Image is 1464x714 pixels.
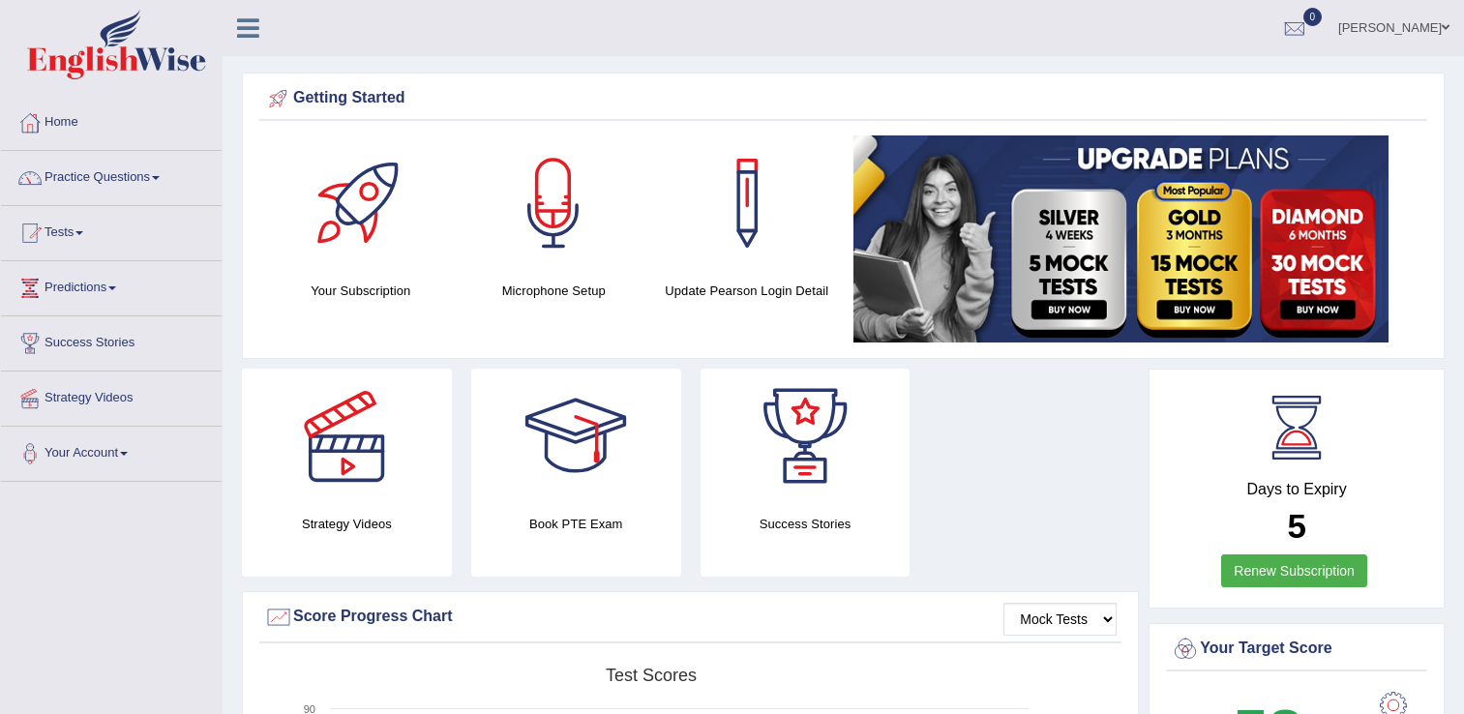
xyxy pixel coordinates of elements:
[701,514,911,534] h4: Success Stories
[1,427,222,475] a: Your Account
[471,514,681,534] h4: Book PTE Exam
[1,372,222,420] a: Strategy Videos
[274,281,448,301] h4: Your Subscription
[1171,481,1422,498] h4: Days to Expiry
[1221,554,1367,587] a: Renew Subscription
[1,151,222,199] a: Practice Questions
[853,135,1389,342] img: small5.jpg
[1303,8,1323,26] span: 0
[1,206,222,254] a: Tests
[1,96,222,144] a: Home
[467,281,642,301] h4: Microphone Setup
[242,514,452,534] h4: Strategy Videos
[660,281,834,301] h4: Update Pearson Login Detail
[1171,635,1422,664] div: Your Target Score
[264,603,1117,632] div: Score Progress Chart
[1,261,222,310] a: Predictions
[1,316,222,365] a: Success Stories
[1287,507,1305,545] b: 5
[606,666,697,685] tspan: Test scores
[264,84,1422,113] div: Getting Started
